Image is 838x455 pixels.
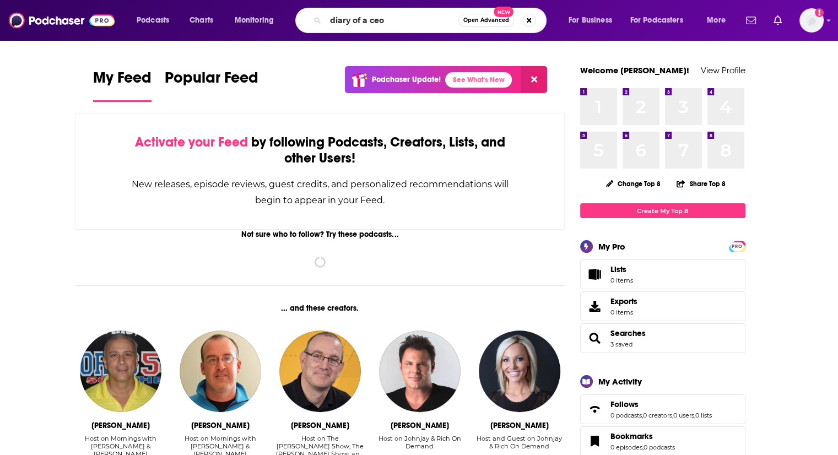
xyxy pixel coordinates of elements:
[129,12,183,29] button: open menu
[374,435,465,450] div: Host on Johnjay & Rich On Demand
[610,443,642,451] a: 0 episodes
[598,241,625,252] div: My Pro
[569,13,612,28] span: For Business
[190,13,213,28] span: Charts
[623,12,699,29] button: open menu
[610,340,632,348] a: 3 saved
[75,304,565,313] div: ... and these creators.
[137,13,169,28] span: Podcasts
[673,411,694,419] a: 0 users
[610,411,642,419] a: 0 podcasts
[235,13,274,28] span: Monitoring
[799,8,824,32] button: Show profile menu
[630,13,683,28] span: For Podcasters
[610,264,633,274] span: Lists
[227,12,288,29] button: open menu
[694,411,695,419] span: ,
[610,277,633,284] span: 0 items
[165,68,258,102] a: Popular Feed
[610,296,637,306] span: Exports
[75,230,565,239] div: Not sure who to follow? Try these podcasts...
[580,203,745,218] a: Create My Top 8
[610,328,646,338] a: Searches
[93,68,152,94] span: My Feed
[799,8,824,32] span: Logged in as GregKubie
[699,12,739,29] button: open menu
[610,264,626,274] span: Lists
[182,12,220,29] a: Charts
[610,431,653,441] span: Bookmarks
[131,134,510,166] div: by following Podcasts, Creators, Lists, and other Users!
[731,242,744,250] a: PRO
[391,421,449,430] div: Johnjay Van Es
[191,421,250,430] div: Eli Savoie
[672,411,673,419] span: ,
[445,72,512,88] a: See What's New
[610,399,639,409] span: Follows
[463,18,509,23] span: Open Advanced
[701,65,745,75] a: View Profile
[580,65,689,75] a: Welcome [PERSON_NAME]!
[580,394,745,424] span: Follows
[372,75,441,84] p: Podchaser Update!
[91,421,150,430] div: Greg Gaston
[584,331,606,346] a: Searches
[584,402,606,417] a: Follows
[598,376,642,387] div: My Activity
[584,434,606,449] a: Bookmarks
[799,8,824,32] img: User Profile
[742,11,760,30] a: Show notifications dropdown
[135,134,248,150] span: Activate your Feed
[165,68,258,94] span: Popular Feed
[326,12,458,29] input: Search podcasts, credits, & more...
[490,421,549,430] div: Kyle Unfug
[580,323,745,353] span: Searches
[561,12,626,29] button: open menu
[291,421,349,430] div: Kevin Sheehan
[707,13,726,28] span: More
[279,331,361,412] img: Kevin Sheehan
[180,331,261,412] img: Eli Savoie
[479,331,560,412] img: Kyle Unfug
[731,242,744,251] span: PRO
[494,7,513,17] span: New
[642,443,644,451] span: ,
[642,411,643,419] span: ,
[9,10,115,31] img: Podchaser - Follow, Share and Rate Podcasts
[93,68,152,102] a: My Feed
[644,443,675,451] a: 0 podcasts
[610,431,675,441] a: Bookmarks
[610,399,712,409] a: Follows
[580,259,745,289] a: Lists
[458,14,514,27] button: Open AdvancedNew
[643,411,672,419] a: 0 creators
[676,173,726,194] button: Share Top 8
[580,291,745,321] a: Exports
[584,267,606,282] span: Lists
[584,299,606,314] span: Exports
[379,331,461,412] img: Johnjay Van Es
[610,308,637,316] span: 0 items
[695,411,712,419] a: 0 lists
[815,8,824,17] svg: Add a profile image
[131,176,510,208] div: New releases, episode reviews, guest credits, and personalized recommendations will begin to appe...
[306,8,557,33] div: Search podcasts, credits, & more...
[474,435,565,450] div: Host and Guest on Johnjay & Rich On Demand
[80,331,161,412] img: Greg Gaston
[769,11,786,30] a: Show notifications dropdown
[599,177,668,191] button: Change Top 8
